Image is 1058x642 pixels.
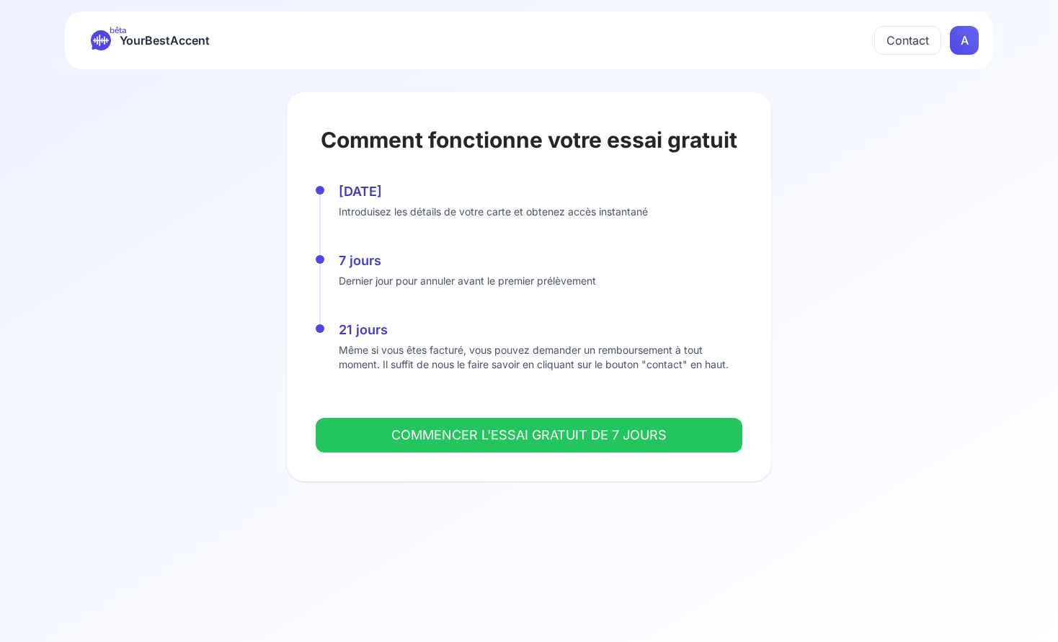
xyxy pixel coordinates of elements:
span: YourBestAccent [120,30,210,50]
button: Contact [874,26,941,55]
button: COMMENCER L'ESSAI GRATUIT DE 7 JOURS [316,418,742,452]
a: bêtaYourBestAccent [79,30,221,50]
button: AA [950,26,979,55]
div: A [950,26,979,55]
p: Même si vous êtes facturé, vous pouvez demander un remboursement à tout moment. Il suffit de nous... [339,343,742,372]
p: Introduisez les détails de votre carte et obtenez accès instantané [339,205,742,219]
p: [DATE] [339,182,742,202]
p: 7 jours [339,251,742,271]
span: bêta [110,24,126,36]
p: Dernier jour pour annuler avant le premier prélèvement [339,274,742,288]
p: 21 jours [339,320,742,340]
h2: Comment fonctionne votre essai gratuit [298,127,760,153]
